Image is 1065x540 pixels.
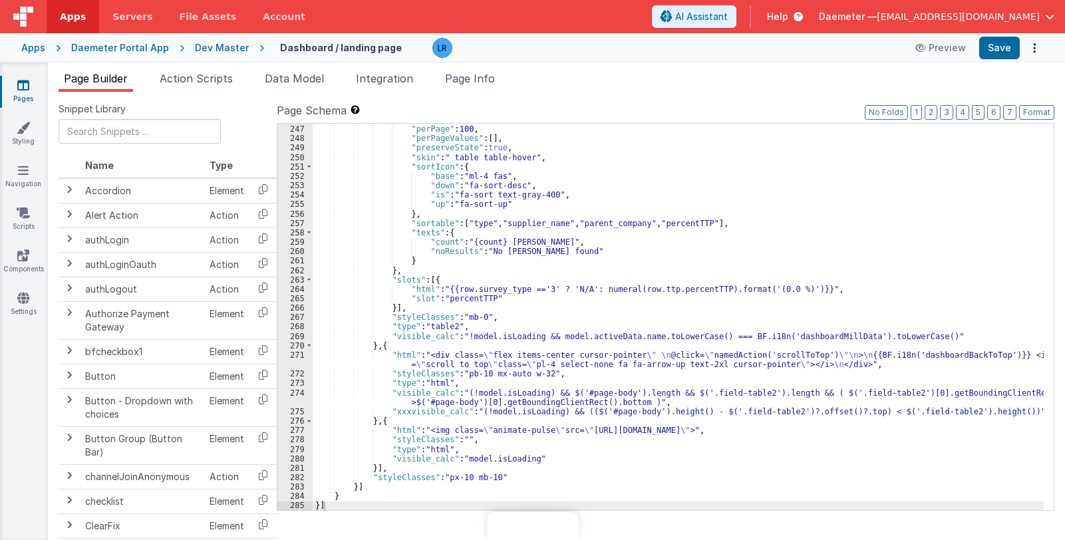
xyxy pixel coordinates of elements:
div: 277 [277,426,313,435]
span: Type [210,160,233,171]
td: authLoginOauth [80,252,204,277]
td: Action [204,277,249,301]
td: ClearFix [80,513,204,538]
button: 4 [956,105,969,120]
div: 280 [277,454,313,464]
span: Page Info [445,72,495,85]
div: 260 [277,247,313,256]
span: [EMAIL_ADDRESS][DOMAIN_NAME] [877,10,1040,23]
button: 2 [925,105,937,120]
td: Accordion [80,178,204,203]
div: 274 [277,388,313,407]
td: authLogout [80,277,204,301]
div: 255 [277,200,313,209]
div: 254 [277,190,313,200]
div: 268 [277,322,313,331]
div: 283 [277,482,313,491]
div: 263 [277,275,313,285]
span: Servers [112,10,152,23]
td: Button [80,364,204,388]
div: 257 [277,219,313,228]
span: Data Model [265,72,324,85]
span: AI Assistant [675,10,728,23]
input: Search Snippets ... [59,119,221,144]
div: 266 [277,303,313,313]
button: 5 [972,105,985,120]
span: Daemeter — [819,10,877,23]
td: checklist [80,489,204,513]
span: Page Builder [64,72,128,85]
td: authLogin [80,227,204,252]
td: Element [204,301,249,339]
span: Name [85,160,114,171]
span: Snippet Library [59,102,126,116]
td: bfcheckbox1 [80,339,204,364]
div: Dev Master [195,41,249,55]
button: 1 [911,105,922,120]
div: 270 [277,341,313,350]
span: File Assets [180,10,237,23]
div: 258 [277,228,313,237]
button: 6 [987,105,1000,120]
td: Alert Action [80,203,204,227]
div: 284 [277,491,313,501]
div: 265 [277,294,313,303]
div: 271 [277,350,313,369]
button: Save [979,37,1020,59]
div: 275 [277,407,313,416]
div: 282 [277,473,313,482]
div: 251 [277,162,313,172]
div: 249 [277,143,313,152]
div: 285 [277,501,313,510]
h4: Dashboard / landing page [280,43,402,53]
div: 252 [277,172,313,181]
td: Button Group (Button Bar) [80,426,204,464]
div: 279 [277,445,313,454]
td: Action [204,227,249,252]
td: channelJoinAnonymous [80,464,204,489]
td: Element [204,178,249,203]
td: Element [204,388,249,426]
button: Daemeter — [EMAIL_ADDRESS][DOMAIN_NAME] [819,10,1054,23]
div: 253 [277,181,313,190]
div: 281 [277,464,313,473]
div: 278 [277,435,313,444]
button: No Folds [865,105,908,120]
div: 269 [277,332,313,341]
span: Action Scripts [160,72,233,85]
div: 259 [277,237,313,247]
div: 273 [277,378,313,388]
div: 256 [277,209,313,219]
button: 7 [1003,105,1016,120]
button: Format [1019,105,1054,120]
td: Element [204,364,249,388]
img: 0cc89ea87d3ef7af341bf65f2365a7ce [433,39,452,57]
button: Options [1025,39,1044,57]
td: Action [204,464,249,489]
div: 267 [277,313,313,322]
td: Authorize Payment Gateway [80,301,204,339]
td: Button - Dropdown with choices [80,388,204,426]
button: AI Assistant [652,5,736,28]
span: Apps [60,10,86,23]
button: Preview [907,37,974,59]
td: Action [204,252,249,277]
span: Integration [356,72,413,85]
span: Page Schema [277,102,347,118]
div: Apps [21,41,45,55]
div: Daemeter Portal App [71,41,169,55]
span: Help [767,10,788,23]
td: Element [204,489,249,513]
div: 261 [277,256,313,265]
div: 250 [277,153,313,162]
button: 3 [940,105,953,120]
td: Element [204,426,249,464]
div: 262 [277,266,313,275]
td: Element [204,339,249,364]
div: 247 [277,124,313,134]
div: 264 [277,285,313,294]
td: Action [204,203,249,227]
td: Element [204,513,249,538]
iframe: Marker.io feedback button [487,512,578,540]
div: 276 [277,416,313,426]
